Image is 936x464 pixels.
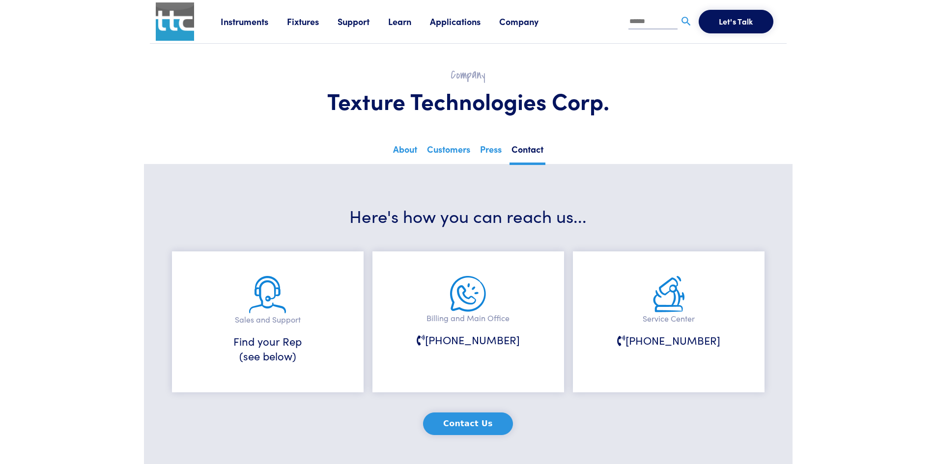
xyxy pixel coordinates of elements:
p: Billing and Main Office [397,312,539,325]
button: Let's Talk [699,10,773,33]
a: Applications [430,15,499,27]
a: Support [338,15,388,27]
a: Learn [388,15,430,27]
p: Service Center [597,312,740,325]
img: ttc_logo_1x1_v1.0.png [156,2,194,41]
a: Company [499,15,557,27]
p: Sales and Support [197,313,339,326]
h1: Texture Technologies Corp. [173,86,763,115]
a: Contact [510,141,545,165]
button: Contact Us [423,412,513,435]
a: Instruments [221,15,287,27]
a: About [391,141,419,163]
h3: Here's how you can reach us... [173,203,763,227]
a: Customers [425,141,472,163]
h2: Company [173,67,763,82]
h6: [PHONE_NUMBER] [397,332,539,348]
a: Press [478,141,504,163]
a: Fixtures [287,15,338,27]
img: main-office.png [450,276,486,312]
img: sales-and-support.png [249,276,286,313]
h6: Find your Rep (see below) [197,334,339,364]
img: service.png [653,276,684,312]
h6: [PHONE_NUMBER] [597,333,740,348]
